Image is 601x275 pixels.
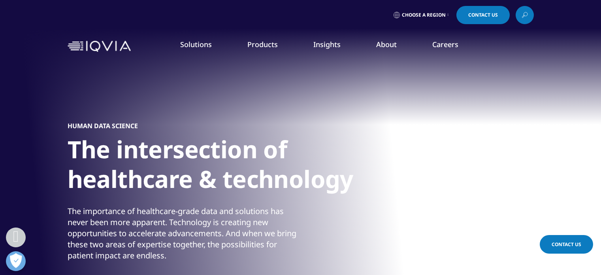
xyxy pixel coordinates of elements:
[376,40,397,49] a: About
[68,135,364,199] h1: The intersection of healthcare & technology
[68,41,131,52] img: IQVIA Healthcare Information Technology and Pharma Clinical Research Company
[313,40,341,49] a: Insights
[68,206,299,266] p: The importance of healthcare-grade data and solutions has never been more apparent. Technology is...
[68,122,138,130] h5: Human Data Science
[540,235,593,254] a: Contact Us
[402,12,446,18] span: Choose a Region
[552,241,581,248] span: Contact Us
[432,40,458,49] a: Careers
[468,13,498,17] span: Contact Us
[134,28,534,65] nav: Primary
[456,6,510,24] a: Contact Us
[6,251,26,271] button: Open Preferences
[247,40,278,49] a: Products
[180,40,212,49] a: Solutions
